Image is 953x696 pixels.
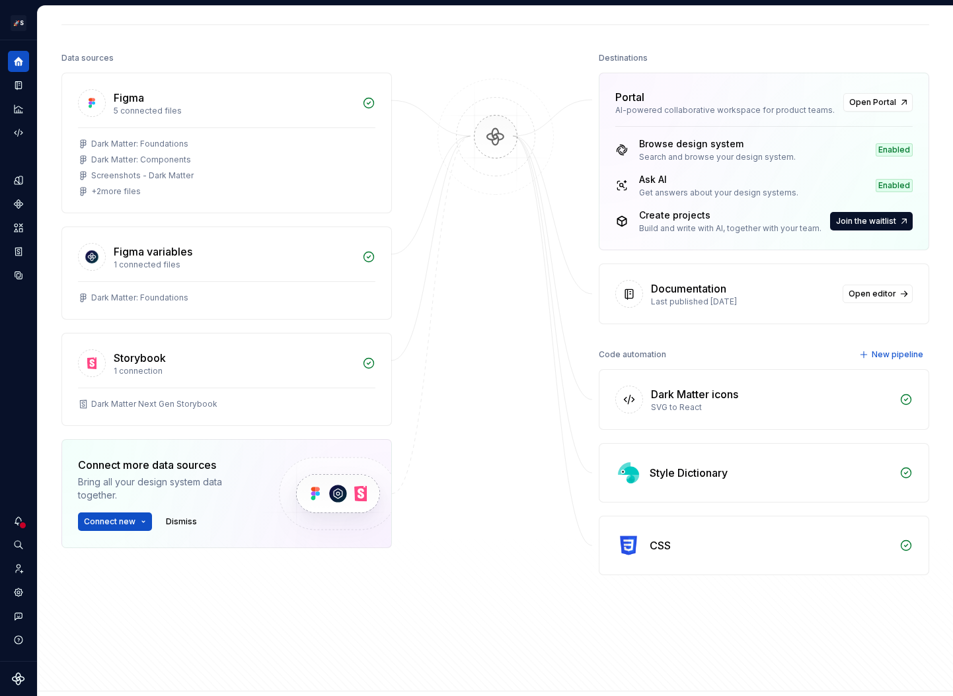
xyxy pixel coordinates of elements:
[3,9,34,37] button: 🚀S
[61,49,114,67] div: Data sources
[84,516,135,527] span: Connect new
[651,402,892,413] div: SVG to React
[843,285,913,303] a: Open editor
[166,516,197,527] span: Dismiss
[855,345,929,364] button: New pipeline
[639,152,796,162] div: Search and browse your design system.
[8,51,29,72] a: Home
[8,217,29,238] a: Assets
[61,226,392,320] a: Figma variables1 connected filesDark Matter: Foundations
[8,170,29,191] a: Design tokens
[160,512,203,531] button: Dismiss
[91,399,217,409] div: Dark Matter Next Gen Storybook
[8,122,29,143] a: Code automation
[639,137,796,151] div: Browse design system
[876,143,913,157] div: Enabled
[8,265,29,286] a: Data sources
[91,170,194,181] div: Screenshots - Dark Matter
[650,465,728,481] div: Style Dictionary
[8,606,29,627] button: Contact support
[78,512,152,531] button: Connect new
[8,558,29,579] a: Invite team
[8,98,29,120] a: Analytics
[651,386,738,402] div: Dark Matter icons
[651,281,726,296] div: Documentation
[8,582,29,603] a: Settings
[830,212,913,230] button: Join the waitlist
[8,241,29,262] a: Storybook stories
[78,475,256,502] div: Bring all your design system data together.
[114,366,354,376] div: 1 connection
[8,510,29,532] button: Notifications
[599,49,648,67] div: Destinations
[650,538,671,553] div: CSS
[639,223,821,234] div: Build and write with AI, together with your team.
[114,260,354,270] div: 1 connected files
[12,672,25,685] svg: Supernova Logo
[8,193,29,215] a: Components
[114,106,354,116] div: 5 connected files
[91,139,188,149] div: Dark Matter: Foundations
[91,293,188,303] div: Dark Matter: Foundations
[615,89,644,105] div: Portal
[615,105,835,116] div: AI-powered collaborative workspace for product teams.
[599,345,666,364] div: Code automation
[849,289,896,299] span: Open editor
[843,93,913,112] a: Open Portal
[8,75,29,96] a: Documentation
[8,534,29,555] button: Search ⌘K
[78,457,256,473] div: Connect more data sources
[836,216,896,226] span: Join the waitlist
[91,155,191,165] div: Dark Matter: Components
[876,179,913,192] div: Enabled
[639,209,821,222] div: Create projects
[639,188,798,198] div: Get answers about your design systems.
[114,350,166,366] div: Storybook
[114,90,144,106] div: Figma
[114,244,192,260] div: Figma variables
[872,349,923,360] span: New pipeline
[639,173,798,186] div: Ask AI
[91,186,141,197] div: + 2 more files
[61,73,392,213] a: Figma5 connected filesDark Matter: FoundationsDark Matter: ComponentsScreenshots - Dark Matter+2m...
[651,296,835,307] div: Last published [DATE]
[11,15,26,31] div: 🚀S
[849,97,896,108] span: Open Portal
[61,333,392,426] a: Storybook1 connectionDark Matter Next Gen Storybook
